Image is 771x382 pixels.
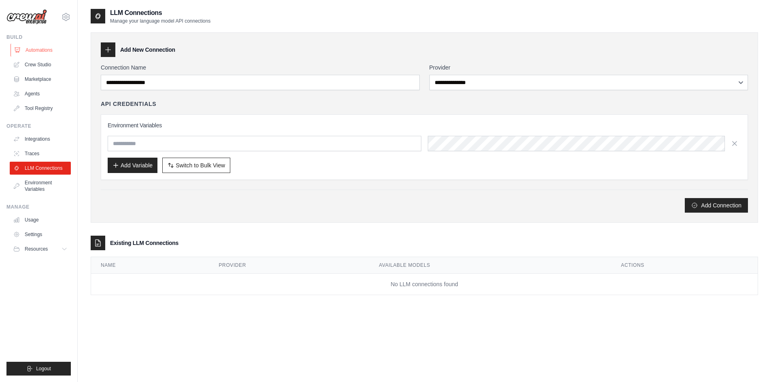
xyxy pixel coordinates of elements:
a: LLM Connections [10,162,71,175]
a: Automations [11,44,72,57]
th: Available Models [369,257,611,274]
a: Agents [10,87,71,100]
button: Resources [10,243,71,255]
span: Switch to Bulk View [176,161,225,169]
a: Environment Variables [10,176,71,196]
h3: Add New Connection [120,46,175,54]
td: No LLM connections found [91,274,758,295]
button: Switch to Bulk View [162,158,230,173]
a: Traces [10,147,71,160]
img: Logo [6,9,47,25]
a: Integrations [10,133,71,146]
a: Marketplace [10,73,71,86]
div: Build [6,34,71,40]
th: Provider [209,257,370,274]
th: Name [91,257,209,274]
div: Operate [6,123,71,129]
a: Tool Registry [10,102,71,115]
span: Logout [36,365,51,372]
h3: Environment Variables [108,121,741,129]
h3: Existing LLM Connections [110,239,178,247]
button: Logout [6,362,71,376]
button: Add Connection [685,198,748,213]
h2: LLM Connections [110,8,210,18]
h4: API Credentials [101,100,156,108]
button: Add Variable [108,158,157,173]
p: Manage your language model API connections [110,18,210,24]
span: Resources [25,246,48,252]
div: Manage [6,204,71,210]
a: Usage [10,213,71,226]
th: Actions [611,257,758,274]
label: Provider [429,63,748,72]
label: Connection Name [101,63,420,72]
a: Crew Studio [10,58,71,71]
a: Settings [10,228,71,241]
